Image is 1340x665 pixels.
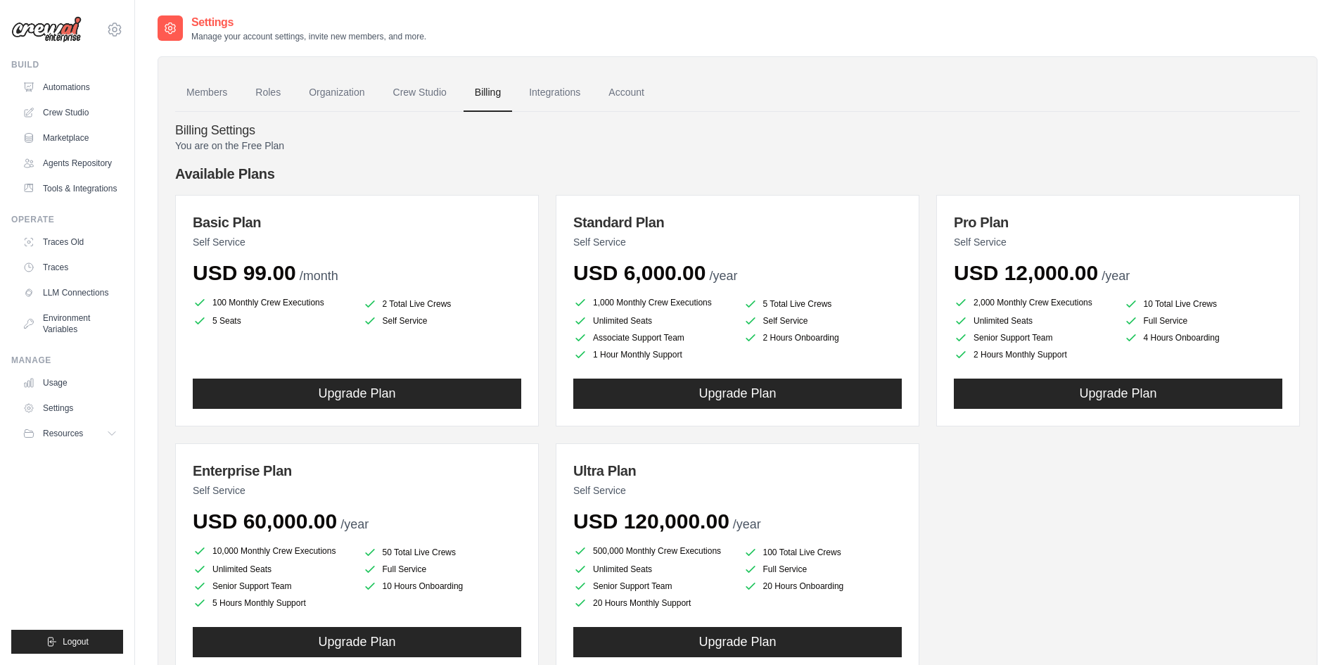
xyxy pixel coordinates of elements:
button: Upgrade Plan [193,379,521,409]
span: USD 120,000.00 [573,509,729,533]
div: Operate [11,214,123,225]
a: Marketplace [17,127,123,149]
button: Upgrade Plan [573,627,902,657]
li: 10 Total Live Crews [1124,297,1283,311]
button: Upgrade Plan [193,627,521,657]
p: Self Service [193,483,521,498]
p: Self Service [954,235,1282,249]
li: 50 Total Live Crews [363,545,522,559]
a: Crew Studio [382,74,458,112]
span: USD 99.00 [193,261,296,284]
a: Traces Old [17,231,123,253]
li: 10,000 Monthly Crew Executions [193,543,352,559]
span: USD 12,000.00 [954,261,1098,284]
button: Resources [17,422,123,445]
li: Senior Support Team [193,579,352,593]
h3: Ultra Plan [573,461,902,481]
li: 5 Seats [193,314,352,328]
h2: Settings [191,14,426,31]
li: Senior Support Team [954,331,1113,345]
div: Manage [11,355,123,366]
button: Logout [11,630,123,654]
h4: Available Plans [175,164,1300,184]
span: Resources [43,428,83,439]
li: 20 Hours Monthly Support [573,596,732,610]
h3: Pro Plan [954,213,1282,232]
h4: Billing Settings [175,123,1300,139]
li: 2 Hours Onboarding [744,331,902,345]
li: Senior Support Team [573,579,732,593]
li: 500,000 Monthly Crew Executions [573,543,732,559]
span: USD 60,000.00 [193,509,337,533]
li: 1,000 Monthly Crew Executions [573,294,732,311]
span: /year [340,517,369,531]
a: Settings [17,397,123,419]
li: 4 Hours Onboarding [1124,331,1283,345]
li: Self Service [744,314,902,328]
li: 20 Hours Onboarding [744,579,902,593]
li: Unlimited Seats [193,562,352,576]
a: Traces [17,256,123,279]
li: Full Service [744,562,902,576]
a: Environment Variables [17,307,123,341]
span: /year [1102,269,1130,283]
li: 2 Hours Monthly Support [954,348,1113,362]
p: Self Service [193,235,521,249]
a: LLM Connections [17,281,123,304]
li: Full Service [1124,314,1283,328]
li: 100 Monthly Crew Executions [193,294,352,311]
a: Crew Studio [17,101,123,124]
li: 1 Hour Monthly Support [573,348,732,362]
p: Self Service [573,235,902,249]
a: Billing [464,74,512,112]
span: Logout [63,636,89,647]
span: /year [709,269,737,283]
a: Automations [17,76,123,99]
li: Self Service [363,314,522,328]
button: Upgrade Plan [954,379,1282,409]
img: Logo [11,16,82,43]
li: 100 Total Live Crews [744,545,902,559]
button: Upgrade Plan [573,379,902,409]
span: /year [733,517,761,531]
li: Unlimited Seats [954,314,1113,328]
li: Full Service [363,562,522,576]
span: USD 6,000.00 [573,261,706,284]
li: Associate Support Team [573,331,732,345]
li: 5 Hours Monthly Support [193,596,352,610]
a: Members [175,74,238,112]
a: Roles [244,74,292,112]
div: Build [11,59,123,70]
p: You are on the Free Plan [175,139,1300,153]
li: 2,000 Monthly Crew Executions [954,294,1113,311]
li: Unlimited Seats [573,314,732,328]
a: Tools & Integrations [17,177,123,200]
li: Unlimited Seats [573,562,732,576]
p: Manage your account settings, invite new members, and more. [191,31,426,42]
p: Self Service [573,483,902,498]
a: Usage [17,372,123,394]
a: Account [597,74,656,112]
a: Organization [298,74,376,112]
h3: Enterprise Plan [193,461,521,481]
li: 10 Hours Onboarding [363,579,522,593]
a: Integrations [518,74,592,112]
a: Agents Repository [17,152,123,175]
h3: Standard Plan [573,213,902,232]
li: 5 Total Live Crews [744,297,902,311]
span: /month [300,269,338,283]
li: 2 Total Live Crews [363,297,522,311]
h3: Basic Plan [193,213,521,232]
